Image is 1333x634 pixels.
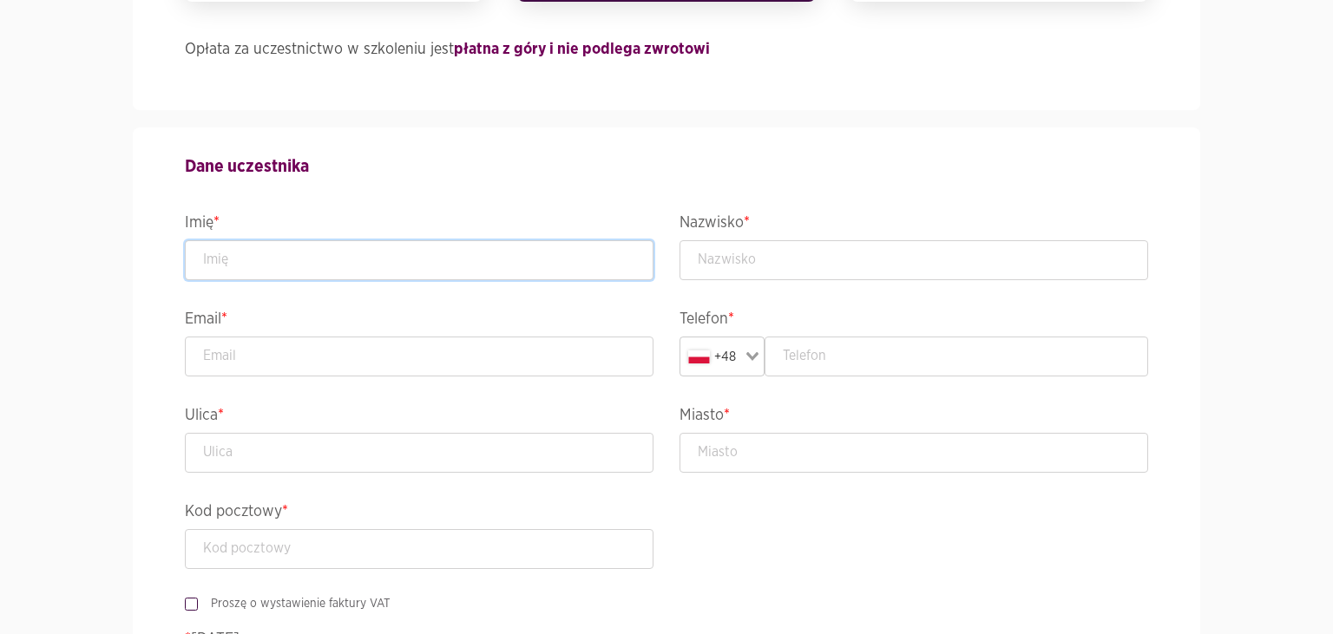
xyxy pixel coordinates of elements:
legend: Miasto [680,402,1148,433]
input: Email [185,337,653,376]
input: Kod pocztowy [185,529,653,569]
input: Telefon [765,337,1149,376]
h4: Opłata za uczestnictwo w szkoleniu jest [185,36,1148,62]
input: Nazwisko [680,240,1148,280]
input: Miasto [680,433,1148,473]
legend: Kod pocztowy [185,499,653,529]
label: Proszę o wystawienie faktury VAT [198,595,391,612]
div: +48 [684,341,740,372]
legend: Nazwisko [680,210,1148,240]
legend: Email [185,306,653,337]
strong: Dane uczestnika [185,158,309,175]
legend: Ulica [185,402,653,433]
input: Imię [185,240,653,280]
input: Ulica [185,433,653,473]
strong: płatna z góry i nie podlega zwrotowi [454,42,710,57]
img: pl.svg [688,350,710,363]
div: Search for option [680,337,765,376]
legend: Imię [185,210,653,240]
legend: Telefon [680,306,1148,337]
